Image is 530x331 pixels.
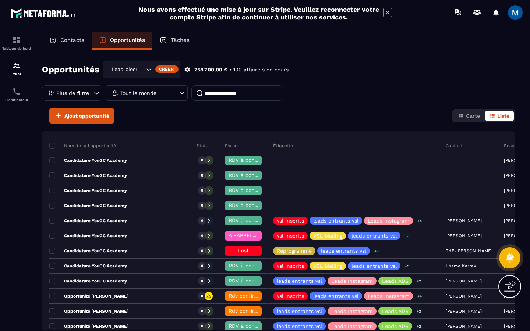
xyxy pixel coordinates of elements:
[331,309,373,314] p: Leads Instagram
[49,157,127,163] p: Candidature YouGC Academy
[277,324,322,329] p: leads entrants vsl
[155,65,179,73] div: Créer
[313,263,342,268] p: VSL Mailing
[60,37,84,43] p: Contacts
[229,157,276,163] span: RDV à confimer ❓
[42,32,92,50] a: Contacts
[277,233,304,238] p: vsl inscrits
[138,6,379,21] h2: Nous avons effectué une mise à jour sur Stripe. Veuillez reconnecter votre compte Stripe afin de ...
[201,233,203,238] p: 0
[229,278,276,284] span: RDV à confimer ❓
[201,173,203,178] p: 0
[313,218,358,223] p: leads entrants vsl
[201,218,203,223] p: 0
[485,111,514,121] button: Liste
[49,323,129,329] p: Opportunité [PERSON_NAME]
[229,263,276,268] span: RDV à confimer ❓
[56,90,89,96] p: Plus de filtre
[2,98,31,102] p: Planificateur
[351,233,397,238] p: leads entrants vsl
[277,293,304,299] p: vsl inscrits
[372,247,381,255] p: +5
[331,324,373,329] p: Leads Instagram
[497,113,509,119] span: Liste
[2,46,31,50] p: Tableau de bord
[238,248,249,253] span: Lost
[201,324,203,329] p: 0
[313,233,342,238] p: VSL Mailing
[415,217,424,225] p: +4
[49,203,127,209] p: Candidature YouGC Academy
[229,217,276,223] span: RDV à confimer ❓
[49,108,114,124] button: Ajout opportunité
[277,263,304,268] p: vsl inscrits
[42,62,99,77] h2: Opportunités
[201,188,203,193] p: 0
[49,308,129,314] p: Opportunité [PERSON_NAME]
[64,112,109,120] span: Ajout opportunité
[277,278,322,284] p: leads entrants vsl
[92,32,152,50] a: Opportunités
[2,82,31,107] a: schedulerschedulerPlanificateur
[233,66,289,73] p: 100 affaire s en cours
[49,218,127,224] p: Candidature YouGC Academy
[321,248,366,253] p: leads entrants vsl
[229,66,232,73] p: •
[2,30,31,56] a: formationformationTableau de bord
[120,90,156,96] p: Tout le monde
[229,172,276,178] span: RDV à confimer ❓
[382,309,409,314] p: Leads ADS
[110,65,137,74] span: Lead closing
[382,278,409,284] p: Leads ADS
[152,32,197,50] a: Tâches
[229,323,276,329] span: RDV à confimer ❓
[201,309,203,314] p: 0
[229,308,270,314] span: Rdv confirmé ✅
[201,263,203,268] p: 0
[201,203,203,208] p: 0
[229,293,270,299] span: Rdv confirmé ✅
[194,66,227,73] p: 258 700,00 €
[402,232,412,240] p: +3
[368,218,409,223] p: Leads Instagram
[110,37,145,43] p: Opportunités
[446,143,463,149] p: Contact
[103,61,180,78] div: Search for option
[414,277,424,285] p: +2
[414,323,424,330] p: +2
[454,111,484,121] button: Carte
[331,278,373,284] p: Leads Instagram
[466,113,480,119] span: Carte
[277,309,322,314] p: leads entrants vsl
[277,218,304,223] p: vsl inscrits
[10,7,77,20] img: logo
[201,158,203,163] p: 0
[229,202,276,208] span: RDV à confimer ❓
[414,307,424,315] p: +3
[225,143,237,149] p: Phase
[415,292,424,300] p: +4
[277,248,312,253] p: Reprogrammé
[229,187,276,193] span: RDV à confimer ❓
[313,293,358,299] p: leads entrants vsl
[201,293,203,299] p: 0
[49,248,127,254] p: Candidature YouGC Academy
[201,278,203,284] p: 0
[49,172,127,178] p: Candidature YouGC Academy
[382,324,409,329] p: Leads ADS
[49,293,129,299] p: Opportunité [PERSON_NAME]
[49,263,127,269] p: Candidature YouGC Academy
[137,65,144,74] input: Search for option
[2,72,31,76] p: CRM
[49,278,127,284] p: Candidature YouGC Academy
[49,188,127,193] p: Candidature YouGC Academy
[12,36,21,45] img: formation
[201,248,203,253] p: 0
[197,143,210,149] p: Statut
[12,87,21,96] img: scheduler
[49,143,116,149] p: Nom de la l'opportunité
[229,232,312,238] span: A RAPPELER/GHOST/NO SHOW✖️
[2,56,31,82] a: formationformationCRM
[171,37,190,43] p: Tâches
[351,263,397,268] p: leads entrants vsl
